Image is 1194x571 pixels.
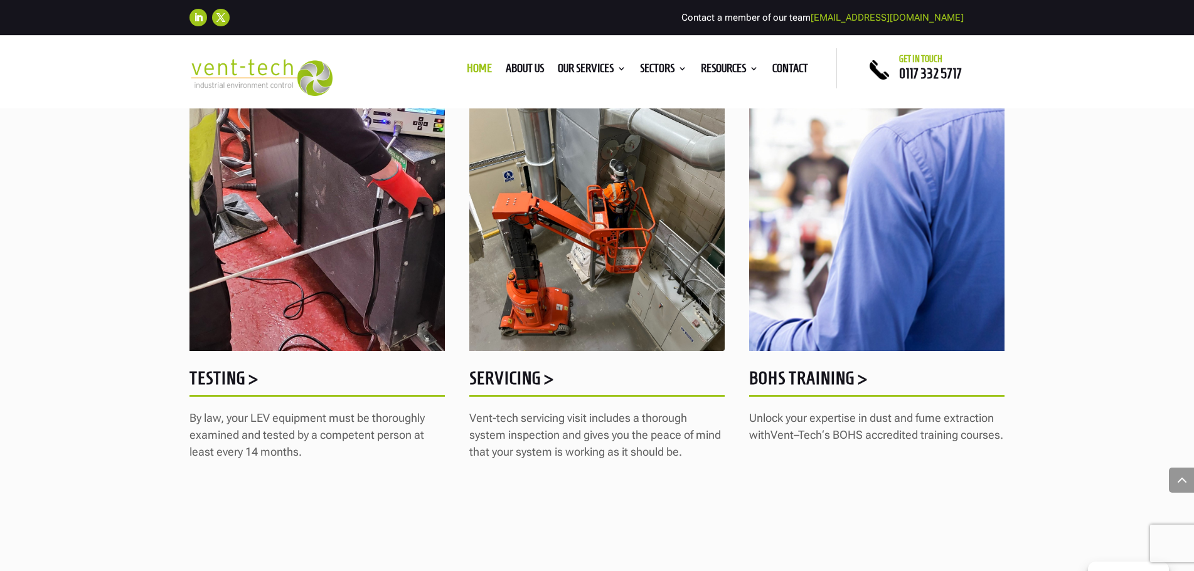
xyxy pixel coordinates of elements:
[506,64,544,78] a: About us
[189,409,445,471] p: By law, your LEV equipment must be thoroughly examined and tested by a competent person at least ...
[899,54,942,64] span: Get in touch
[749,411,994,441] span: Unlock your expertise in dust and fume extraction with
[189,9,207,26] a: Follow on LinkedIn
[189,59,333,96] img: 2023-09-27T08_35_16.549ZVENT-TECH---Clear-background
[640,64,687,78] a: Sectors
[469,21,725,351] img: Servicing
[749,369,1005,394] h5: BOHS Training >
[772,64,808,78] a: Contact
[811,12,964,23] a: [EMAIL_ADDRESS][DOMAIN_NAME]
[189,369,445,394] h5: Testing >
[558,64,626,78] a: Our Services
[770,428,794,441] span: Vent
[681,12,964,23] span: Contact a member of our team
[189,21,445,351] img: HEPA-filter-testing-James-G
[794,428,798,441] span: –
[212,9,230,26] a: Follow on X
[469,369,725,394] h5: Servicing >
[798,428,822,441] span: Tech
[822,428,1003,441] span: ‘s BOHS accredited training courses.
[899,66,962,81] a: 0117 332 5717
[467,64,492,78] a: Home
[469,409,725,471] p: Vent-tech servicing visit includes a thorough system inspection and gives you the peace of mind t...
[701,64,759,78] a: Resources
[749,21,1005,351] img: training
